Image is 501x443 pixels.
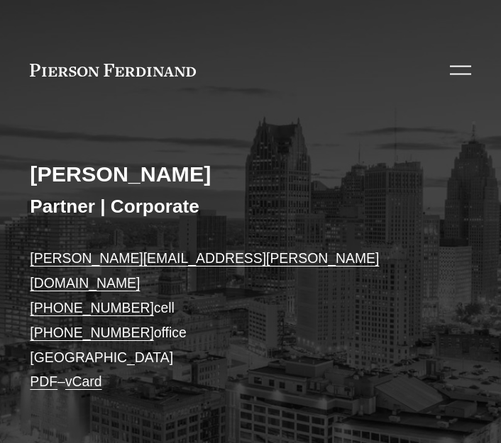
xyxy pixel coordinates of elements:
a: [PHONE_NUMBER] [30,325,153,340]
p: cell office [GEOGRAPHIC_DATA] – [30,246,470,394]
a: [PERSON_NAME][EMAIL_ADDRESS][PERSON_NAME][DOMAIN_NAME] [30,250,379,291]
a: [PHONE_NUMBER] [30,300,153,315]
a: vCard [65,374,102,389]
a: PDF [30,374,57,389]
h2: [PERSON_NAME] [30,161,470,187]
h3: Partner | Corporate [30,195,470,218]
